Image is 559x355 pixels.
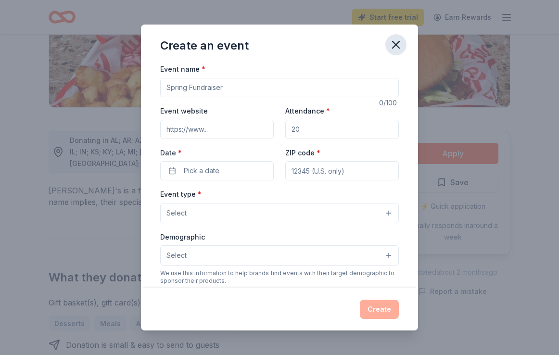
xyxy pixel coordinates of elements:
[166,207,187,219] span: Select
[160,232,205,242] label: Demographic
[285,120,399,139] input: 20
[160,245,399,266] button: Select
[160,161,274,180] button: Pick a date
[160,38,249,53] div: Create an event
[160,190,202,199] label: Event type
[160,64,205,74] label: Event name
[184,165,219,177] span: Pick a date
[160,106,208,116] label: Event website
[166,250,187,261] span: Select
[285,161,399,180] input: 12345 (U.S. only)
[160,120,274,139] input: https://www...
[379,97,399,109] div: 0 /100
[160,148,274,158] label: Date
[160,203,399,223] button: Select
[160,269,399,285] div: We use this information to help brands find events with their target demographic to sponsor their...
[160,78,399,97] input: Spring Fundraiser
[285,106,330,116] label: Attendance
[285,148,320,158] label: ZIP code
